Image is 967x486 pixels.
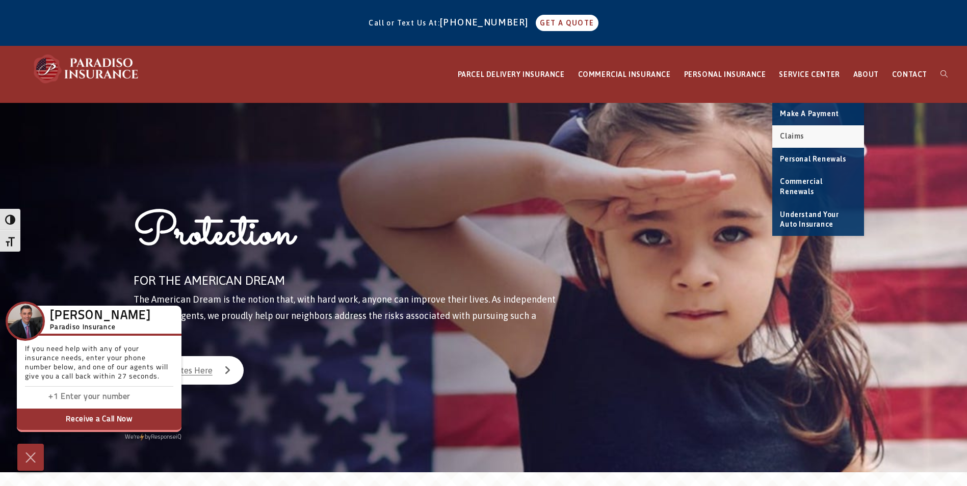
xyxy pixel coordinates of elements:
span: COMMERCIAL INSURANCE [578,70,671,78]
span: The American Dream is the notion that, with hard work, anyone can improve their lives. As indepen... [134,294,556,338]
a: PERSONAL INSURANCE [677,46,773,103]
a: ABOUT [847,46,885,103]
button: Receive a Call Now [17,409,181,432]
input: Enter phone number [61,390,163,404]
span: Commercial Renewals [780,177,822,196]
a: Personal Renewals [772,148,864,171]
img: Company Icon [8,304,43,339]
h1: Protection [134,205,559,269]
a: Make a Payment [772,103,864,125]
span: Personal Renewals [780,155,846,163]
a: PARCEL DELIVERY INSURANCE [451,46,571,103]
span: PERSONAL INSURANCE [684,70,766,78]
a: Commercial Renewals [772,171,864,203]
span: ABOUT [853,70,879,78]
span: Claims [780,132,804,140]
a: We'rePowered by iconbyResponseiQ [125,434,181,440]
a: Understand Your Auto Insurance [772,204,864,236]
a: Claims [772,125,864,148]
a: Start Quotes Here [134,356,244,385]
span: Understand Your Auto Insurance [780,210,839,229]
span: PARCEL DELIVERY INSURANCE [458,70,565,78]
a: COMMERCIAL INSURANCE [571,46,677,103]
img: Cross icon [23,449,38,466]
span: We're by [125,434,151,440]
span: Make a Payment [780,110,839,118]
img: Paradiso Insurance [31,53,143,84]
p: If you need help with any of your insurance needs, enter your phone number below, and one of our ... [25,345,173,387]
span: FOR THE AMERICAN DREAM [134,274,285,287]
h5: Paradiso Insurance [50,322,151,333]
a: CONTACT [885,46,934,103]
a: SERVICE CENTER [772,46,846,103]
h3: [PERSON_NAME] [50,312,151,321]
span: SERVICE CENTER [779,70,840,78]
img: Powered by icon [140,433,144,441]
span: Call or Text Us At: [369,19,440,27]
input: Enter country code [30,390,61,404]
a: [PHONE_NUMBER] [440,17,534,28]
span: CONTACT [892,70,927,78]
a: GET A QUOTE [536,15,598,31]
